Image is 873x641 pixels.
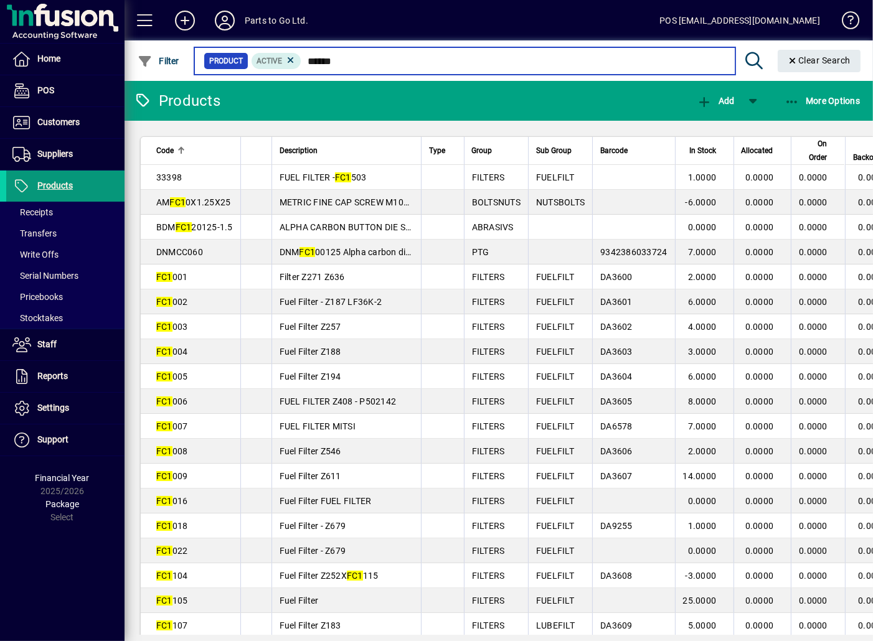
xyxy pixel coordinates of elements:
[536,144,572,157] span: Sub Group
[45,499,79,509] span: Package
[472,144,521,157] div: Group
[745,197,774,207] span: 0.0000
[280,272,345,282] span: Filter Z271 Z636
[6,307,125,329] a: Stocktakes
[788,55,851,65] span: Clear Search
[745,596,774,606] span: 0.0000
[37,339,57,349] span: Staff
[156,272,188,282] span: 001
[156,222,233,232] span: BDM 20125-1.5
[536,571,574,581] span: FUELFILT
[799,322,828,332] span: 0.0000
[600,144,667,157] div: Barcode
[688,247,717,257] span: 7.0000
[252,53,301,69] mat-chip: Activation Status: Active
[745,222,774,232] span: 0.0000
[688,496,717,506] span: 0.0000
[6,424,125,456] a: Support
[6,286,125,307] a: Pricebooks
[472,596,505,606] span: FILTERS
[745,471,774,481] span: 0.0000
[472,446,505,456] span: FILTERS
[600,272,633,282] span: DA3600
[745,446,774,456] span: 0.0000
[165,9,205,32] button: Add
[600,347,633,357] span: DA3603
[280,496,372,506] span: Fuel Filter FUEL FILTER
[280,297,382,307] span: Fuel Filter - Z187 LF36K-2
[280,247,479,257] span: DNM 00125 Alpha carbon die nut MC 6.0 X 1.0
[429,144,445,157] span: Type
[697,96,734,106] span: Add
[170,197,186,207] em: FC1
[156,322,188,332] span: 003
[37,117,80,127] span: Customers
[536,620,575,630] span: LUBEFILT
[472,546,505,556] span: FILTERS
[209,55,243,67] span: Product
[799,247,828,257] span: 0.0000
[35,473,90,483] span: Financial Year
[745,421,774,431] span: 0.0000
[176,222,192,232] em: FC1
[280,322,341,332] span: Fuel Filter Z257
[156,471,188,481] span: 009
[799,421,828,431] span: 0.0000
[156,521,172,531] em: FC1
[799,446,828,456] span: 0.0000
[688,372,717,381] span: 6.0000
[745,521,774,531] span: 0.0000
[799,372,828,381] span: 0.0000
[335,172,351,182] em: FC1
[472,172,505,182] span: FILTERS
[257,57,282,65] span: Active
[600,620,633,630] span: DA3609
[280,421,356,431] span: FUEL FILTER MITSI
[799,521,828,531] span: 0.0000
[6,244,125,265] a: Write Offs
[688,546,717,556] span: 0.0000
[536,322,574,332] span: FUELFILT
[600,521,633,531] span: DA9255
[472,272,505,282] span: FILTERS
[472,322,505,332] span: FILTERS
[799,571,828,581] span: 0.0000
[799,396,828,406] span: 0.0000
[536,396,574,406] span: FUELFILT
[742,144,773,157] span: Allocated
[12,313,63,323] span: Stocktakes
[600,571,633,581] span: DA3608
[799,137,828,164] span: On Order
[156,322,172,332] em: FC1
[156,620,188,630] span: 107
[683,596,717,606] span: 25.0000
[156,471,172,481] em: FC1
[156,396,188,406] span: 006
[689,144,716,157] span: In Stock
[156,297,188,307] span: 002
[799,596,828,606] span: 0.0000
[799,620,828,630] span: 0.0000
[799,272,828,282] span: 0.0000
[799,137,839,164] div: On Order
[688,421,717,431] span: 7.0000
[156,620,172,630] em: FC1
[600,421,633,431] span: DA6578
[472,396,505,406] span: FILTERS
[472,521,505,531] span: FILTERS
[745,496,774,506] span: 0.0000
[688,172,717,182] span: 1.0000
[536,496,574,506] span: FUELFILT
[12,292,63,302] span: Pricebooks
[280,521,346,531] span: Fuel Filter - Z679
[280,596,319,606] span: Fuel Filter
[659,11,820,30] div: POS [EMAIL_ADDRESS][DOMAIN_NAME]
[686,197,717,207] span: -6.0000
[6,223,125,244] a: Transfers
[600,372,633,381] span: DA3604
[156,272,172,282] em: FC1
[156,446,188,456] span: 008
[280,144,413,157] div: Description
[472,571,505,581] span: FILTERS
[156,372,172,381] em: FC1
